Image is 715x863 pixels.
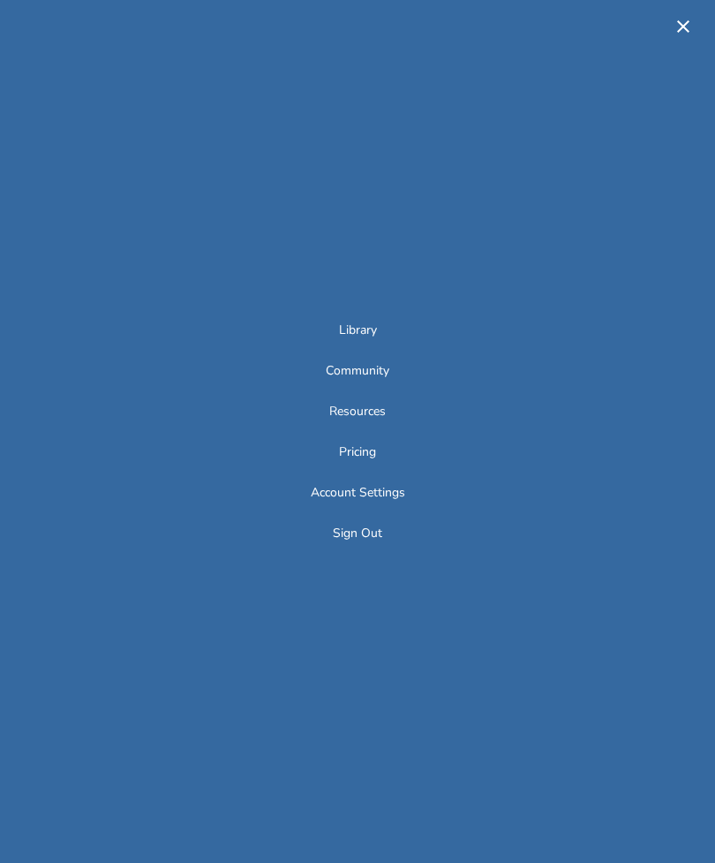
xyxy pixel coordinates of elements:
a: Community [326,365,389,380]
a: Resources [329,405,386,420]
a: Library [339,324,377,339]
a: Pricing [339,446,376,461]
a: Account Settings [311,487,405,502]
button: Sign Out [333,527,382,542]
